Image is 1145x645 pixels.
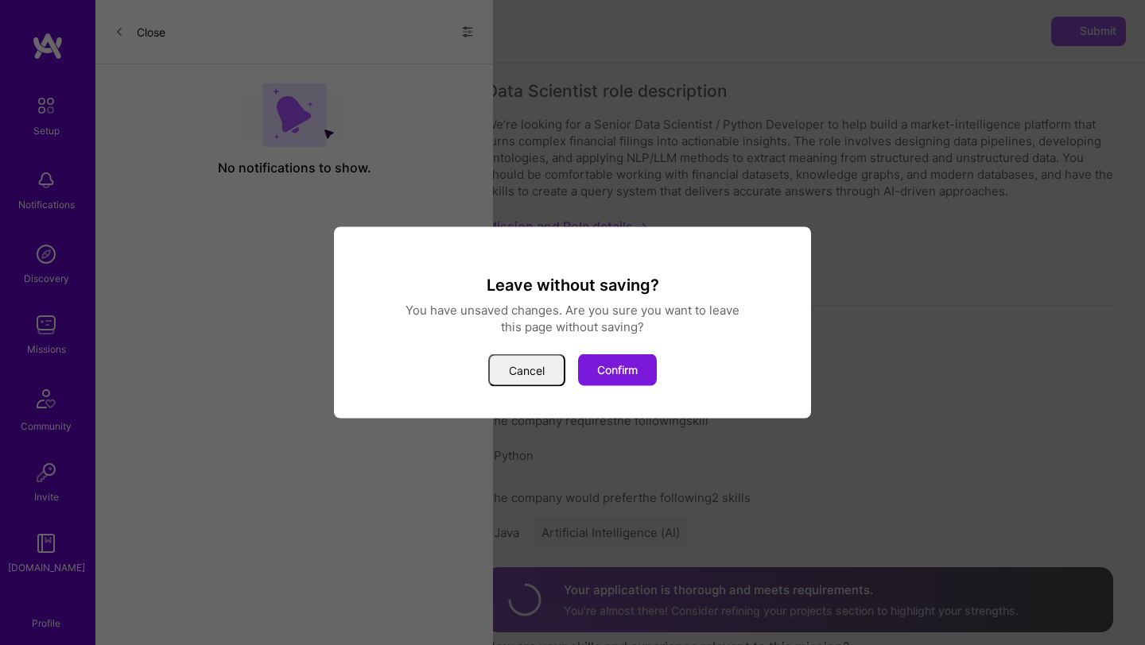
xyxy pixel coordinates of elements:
[353,275,792,295] h3: Leave without saving?
[353,319,792,335] div: this page without saving?
[334,227,811,419] div: modal
[578,354,657,386] button: Confirm
[353,302,792,319] div: You have unsaved changes. Are you sure you want to leave
[488,354,565,387] button: Cancel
